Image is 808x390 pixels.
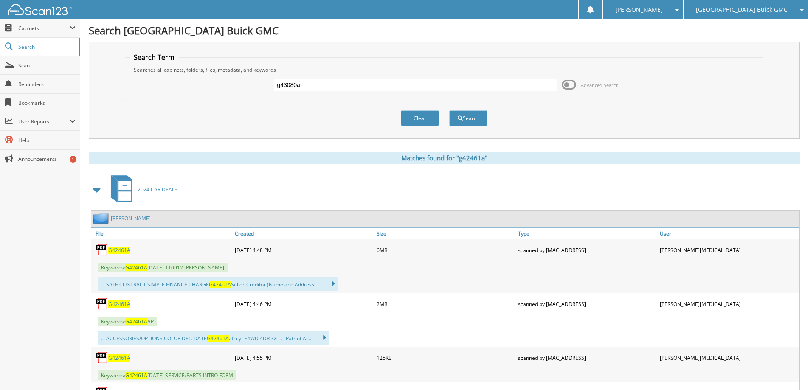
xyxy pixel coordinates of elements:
[658,349,799,366] div: [PERSON_NAME][MEDICAL_DATA]
[8,4,72,15] img: scan123-logo-white.svg
[696,7,788,12] span: [GEOGRAPHIC_DATA] Buick GMC
[98,277,338,291] div: ... SALE CONTRACT SIMPLE FINANCE CHARGE Seller-Creditor (Name and Address) ...
[91,228,233,239] a: File
[374,349,516,366] div: 125KB
[98,370,236,380] span: Keywords: [DATE] SERVICE/PARTS INTRO FORM
[374,241,516,258] div: 6MB
[125,264,147,271] span: G42461A
[70,156,76,163] div: 1
[130,53,179,62] legend: Search Term
[766,349,808,390] iframe: Chat Widget
[18,155,76,163] span: Announcements
[516,241,657,258] div: scanned by [MAC_ADDRESS]
[18,25,70,32] span: Cabinets
[96,351,108,364] img: PDF.png
[516,295,657,312] div: scanned by [MAC_ADDRESS]
[125,318,147,325] span: G42461A
[374,228,516,239] a: Size
[658,295,799,312] div: [PERSON_NAME][MEDICAL_DATA]
[18,43,74,51] span: Search
[516,228,657,239] a: Type
[233,228,374,239] a: Created
[581,82,619,88] span: Advanced Search
[449,110,487,126] button: Search
[233,241,374,258] div: [DATE] 4:48 PM
[18,62,76,69] span: Scan
[18,81,76,88] span: Reminders
[18,137,76,144] span: Help
[138,186,177,193] span: 2024 CAR DEALS
[108,247,130,254] a: G42461A
[96,244,108,256] img: PDF.png
[111,215,151,222] a: [PERSON_NAME]
[98,263,228,272] span: Keywords: [DATE] 110912 [PERSON_NAME]
[108,300,130,308] a: G42461A
[18,99,76,107] span: Bookmarks
[18,118,70,125] span: User Reports
[108,354,130,362] a: G42461A
[106,173,177,206] a: 2024 CAR DEALS
[130,66,759,73] div: Searches all cabinets, folders, files, metadata, and keywords
[96,297,108,310] img: PDF.png
[89,152,800,164] div: Matches found for "g42461a"
[98,317,157,326] span: Keywords: AP
[209,281,231,288] span: G42461A
[401,110,439,126] button: Clear
[516,349,657,366] div: scanned by [MAC_ADDRESS]
[207,335,229,342] span: G42461A
[93,213,111,224] img: folder2.png
[374,295,516,312] div: 2MB
[233,295,374,312] div: [DATE] 4:46 PM
[233,349,374,366] div: [DATE] 4:55 PM
[89,23,800,37] h1: Search [GEOGRAPHIC_DATA] Buick GMC
[125,372,147,379] span: G42461A
[615,7,663,12] span: [PERSON_NAME]
[658,241,799,258] div: [PERSON_NAME][MEDICAL_DATA]
[98,331,329,345] div: ... ACCESSORIES/OPTIONS COLOR DEL. DATE 20 cyt E4WD 4DR 3X ... . Patriot Ac...
[658,228,799,239] a: User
